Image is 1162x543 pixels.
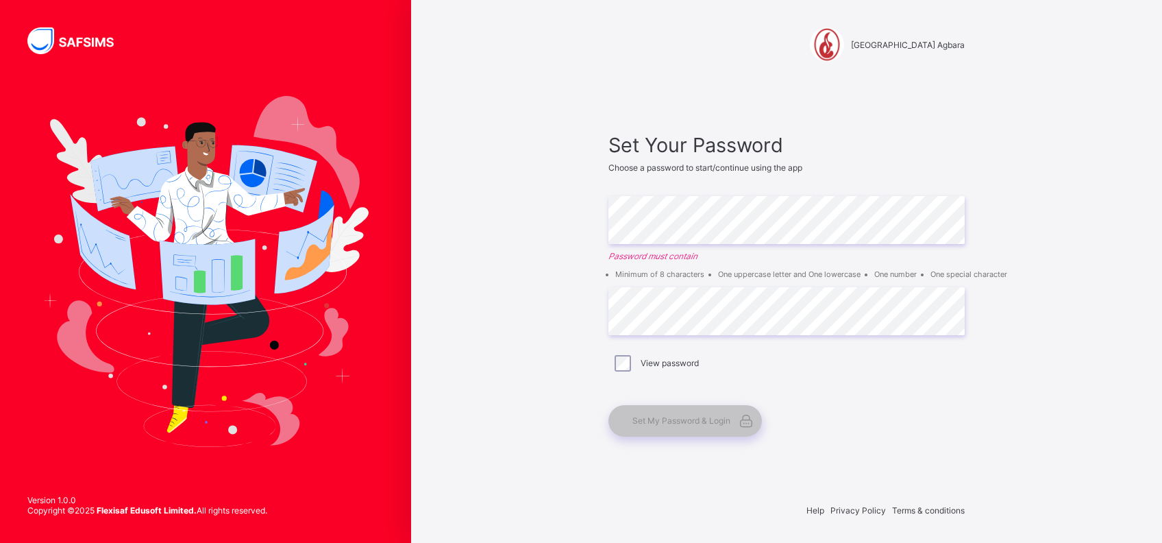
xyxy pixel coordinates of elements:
span: Version 1.0.0 [27,495,267,505]
img: Corona Secondary School Agbara [810,27,844,62]
li: One uppercase letter and One lowercase [718,269,861,279]
em: Password must contain [608,251,965,261]
li: One number [874,269,917,279]
strong: Flexisaf Edusoft Limited. [97,505,197,516]
label: View password [641,358,699,368]
span: [GEOGRAPHIC_DATA] Agbara [851,40,965,50]
li: Minimum of 8 characters [615,269,704,279]
span: Set Your Password [608,133,965,157]
span: Terms & conditions [892,505,965,516]
span: Choose a password to start/continue using the app [608,162,802,173]
span: Help [806,505,824,516]
img: SAFSIMS Logo [27,27,130,54]
span: Copyright © 2025 All rights reserved. [27,505,267,516]
img: Hero Image [42,96,369,447]
li: One special character [930,269,1007,279]
span: Set My Password & Login [632,415,730,426]
span: Privacy Policy [830,505,886,516]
